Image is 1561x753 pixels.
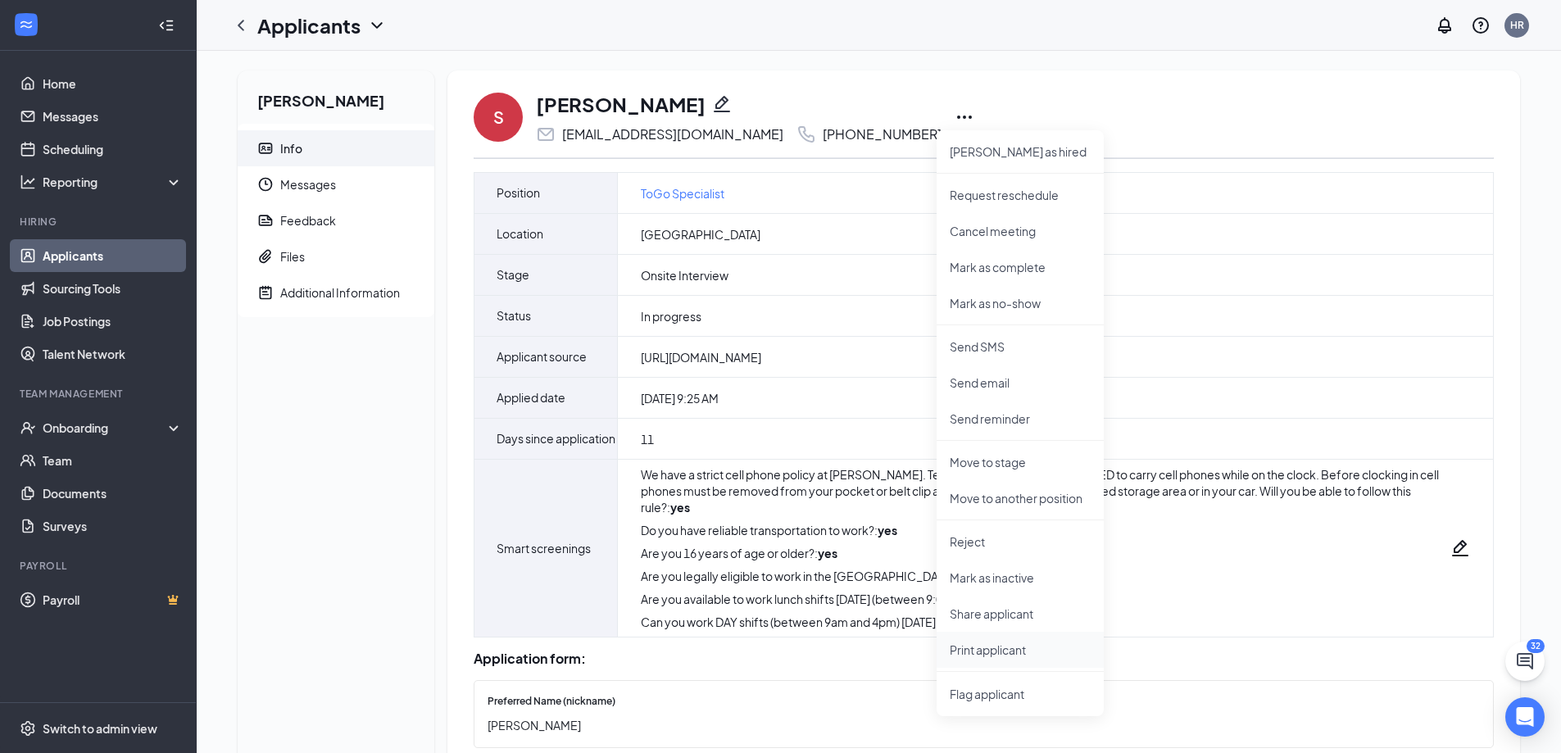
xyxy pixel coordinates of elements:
[20,174,36,190] svg: Analysis
[20,215,179,229] div: Hiring
[641,568,1450,584] div: Are you legally eligible to work in the [GEOGRAPHIC_DATA]? :
[950,223,1091,239] p: Cancel meeting
[670,500,690,515] strong: yes
[641,466,1450,515] div: We have a strict cell phone policy at [PERSON_NAME]. Team members are NOT ALLOWED to carry cell p...
[641,390,719,406] span: [DATE] 9:25 AM
[818,546,837,560] strong: yes
[641,522,1450,538] div: Do you have reliable transportation to work? :
[641,184,724,202] a: ToGo Specialist
[950,143,1091,160] p: [PERSON_NAME] as hired
[497,378,565,418] span: Applied date
[1505,642,1545,681] button: ChatActive
[257,11,361,39] h1: Applicants
[43,239,183,272] a: Applicants
[497,528,591,569] span: Smart screenings
[238,202,434,238] a: ReportFeedback
[497,255,529,295] span: Stage
[257,284,274,301] svg: NoteActive
[493,106,504,129] div: S
[257,248,274,265] svg: Paperclip
[641,614,1450,630] div: Can you work DAY shifts (between 9am and 4pm) [DATE] thru [DATE]? :
[43,583,183,616] a: PayrollCrown
[43,420,169,436] div: Onboarding
[18,16,34,33] svg: WorkstreamLogo
[158,17,175,34] svg: Collapse
[1471,16,1491,35] svg: QuestionInfo
[474,651,1494,667] div: Application form:
[280,248,305,265] div: Files
[950,187,1091,203] p: Request reschedule
[950,685,1091,703] span: Flag applicant
[238,238,434,274] a: PaperclipFiles
[536,90,706,118] h1: [PERSON_NAME]
[950,569,1091,586] p: Mark as inactive
[43,133,183,166] a: Scheduling
[641,308,701,324] span: In progress
[497,337,587,377] span: Applicant source
[43,477,183,510] a: Documents
[497,173,540,213] span: Position
[536,125,556,144] svg: Email
[1510,18,1524,32] div: HR
[20,420,36,436] svg: UserCheck
[238,70,434,124] h2: [PERSON_NAME]
[488,694,615,710] span: Preferred Name (nickname)
[950,606,1091,622] p: Share applicant
[641,431,654,447] span: 11
[20,387,179,401] div: Team Management
[280,284,400,301] div: Additional Information
[641,349,761,365] span: [URL][DOMAIN_NAME]
[238,166,434,202] a: ClockMessages
[950,490,1091,506] p: Move to another position
[238,274,434,311] a: NoteActiveAdditional Information
[488,716,1463,734] span: [PERSON_NAME]
[1515,651,1535,671] svg: ChatActive
[950,259,1091,275] p: Mark as complete
[497,214,543,254] span: Location
[1435,16,1454,35] svg: Notifications
[950,374,1091,391] p: Send email
[641,226,760,243] span: [GEOGRAPHIC_DATA]
[641,591,1450,607] div: Are you available to work lunch shifts [DATE] (between 9:00am-4:30pm) :
[43,510,183,542] a: Surveys
[280,212,336,229] div: Feedback
[950,533,1091,550] p: Reject
[1505,697,1545,737] div: Open Intercom Messenger
[367,16,387,35] svg: ChevronDown
[43,100,183,133] a: Messages
[562,126,783,143] div: [EMAIL_ADDRESS][DOMAIN_NAME]
[641,545,1450,561] div: Are you 16 years of age or older? :
[43,67,183,100] a: Home
[823,126,942,143] div: [PHONE_NUMBER]
[238,130,434,166] a: ContactCardInfo
[43,338,183,370] a: Talent Network
[257,140,274,156] svg: ContactCard
[497,296,531,336] span: Status
[497,419,615,459] span: Days since application
[20,720,36,737] svg: Settings
[1527,639,1545,653] div: 32
[955,107,974,127] svg: Ellipses
[796,125,816,144] svg: Phone
[280,166,421,202] span: Messages
[43,272,183,305] a: Sourcing Tools
[950,338,1091,355] p: Send SMS
[257,212,274,229] svg: Report
[257,176,274,193] svg: Clock
[950,411,1091,427] p: Send reminder
[43,305,183,338] a: Job Postings
[43,720,157,737] div: Switch to admin view
[950,454,1091,470] p: Move to stage
[231,16,251,35] svg: ChevronLeft
[280,140,302,156] div: Info
[641,267,728,284] span: Onsite Interview
[1450,538,1470,558] svg: Pencil
[950,295,1091,311] p: Mark as no-show
[712,94,732,114] svg: Pencil
[878,523,897,538] strong: yes
[20,559,179,573] div: Payroll
[43,444,183,477] a: Team
[950,642,1091,658] p: Print applicant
